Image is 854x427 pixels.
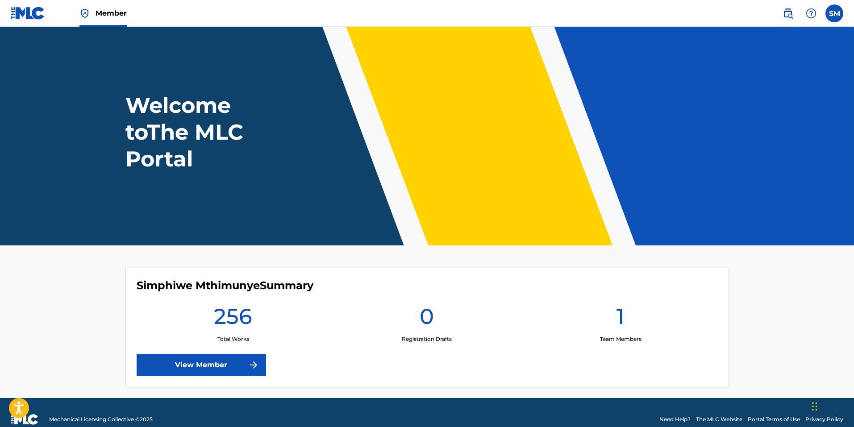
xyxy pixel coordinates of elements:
a: Portal Terms of Use [748,415,800,423]
p: Total Works [217,335,249,343]
span: Mechanical Licensing Collective © 2025 [49,415,153,423]
h1: 0 [420,303,434,335]
h4: Simphiwe Mthimunye [137,279,313,292]
iframe: Chat Widget [809,384,854,427]
img: MLC Logo [11,7,45,20]
img: f7272a7cc735f4ea7f67.svg [248,360,259,370]
a: Public Search [779,4,797,22]
a: Need Help? [659,415,691,423]
img: help [806,8,817,19]
a: The MLC Website [696,415,742,423]
h1: 256 [214,303,252,335]
img: search [783,8,793,19]
div: User Menu [825,4,843,22]
img: Top Rightsholder [79,8,90,19]
span: Member [96,8,127,18]
div: Drag [812,393,817,420]
h1: Welcome to The MLC Portal [125,92,292,172]
img: logo [11,414,38,425]
h1: 1 [617,303,625,335]
p: Team Members [600,335,642,343]
div: Help [802,4,820,22]
a: Privacy Policy [805,415,843,423]
p: Registration Drafts [402,335,452,343]
a: View Member [137,354,266,376]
